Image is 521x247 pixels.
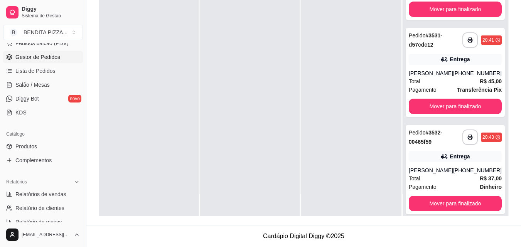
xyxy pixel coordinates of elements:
[15,39,69,47] span: Pedidos balcão (PDV)
[22,13,80,19] span: Sistema de Gestão
[409,174,420,183] span: Total
[450,153,470,160] div: Entrega
[15,190,66,198] span: Relatórios de vendas
[15,81,50,89] span: Salão / Mesas
[6,179,27,185] span: Relatórios
[3,3,83,22] a: DiggySistema de Gestão
[15,67,56,75] span: Lista de Pedidos
[86,225,521,247] footer: Cardápio Digital Diggy © 2025
[3,188,83,200] a: Relatórios de vendas
[3,202,83,214] a: Relatório de clientes
[15,95,39,102] span: Diggy Bot
[409,196,502,211] button: Mover para finalizado
[409,69,453,77] div: [PERSON_NAME]
[3,92,83,105] a: Diggy Botnovo
[450,55,470,63] div: Entrega
[3,106,83,119] a: KDS
[3,51,83,63] a: Gestor de Pedidos
[24,29,67,36] div: BENDITA PIZZA ...
[3,140,83,153] a: Produtos
[480,175,502,181] strong: R$ 37,00
[3,225,83,244] button: [EMAIL_ADDRESS][DOMAIN_NAME]
[480,78,502,84] strong: R$ 45,00
[15,143,37,150] span: Produtos
[15,218,62,226] span: Relatório de mesas
[22,232,71,238] span: [EMAIL_ADDRESS][DOMAIN_NAME]
[15,109,27,116] span: KDS
[482,134,494,140] div: 20:43
[453,69,502,77] div: [PHONE_NUMBER]
[3,37,83,49] button: Pedidos balcão (PDV)
[409,86,437,94] span: Pagamento
[482,37,494,43] div: 20:41
[409,32,426,39] span: Pedido
[3,65,83,77] a: Lista de Pedidos
[480,184,502,190] strong: Dinheiro
[22,6,80,13] span: Diggy
[3,25,83,40] button: Select a team
[3,154,83,166] a: Complementos
[409,32,442,48] strong: # 3531-d57cdc12
[409,129,426,136] span: Pedido
[457,87,502,93] strong: Transferência Pix
[409,183,437,191] span: Pagamento
[409,166,453,174] div: [PERSON_NAME]
[15,156,52,164] span: Complementos
[3,128,83,140] div: Catálogo
[15,204,64,212] span: Relatório de clientes
[453,166,502,174] div: [PHONE_NUMBER]
[3,216,83,228] a: Relatório de mesas
[409,99,502,114] button: Mover para finalizado
[409,129,442,145] strong: # 3532-00465f59
[409,77,420,86] span: Total
[3,79,83,91] a: Salão / Mesas
[10,29,17,36] span: B
[15,53,60,61] span: Gestor de Pedidos
[409,2,502,17] button: Mover para finalizado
